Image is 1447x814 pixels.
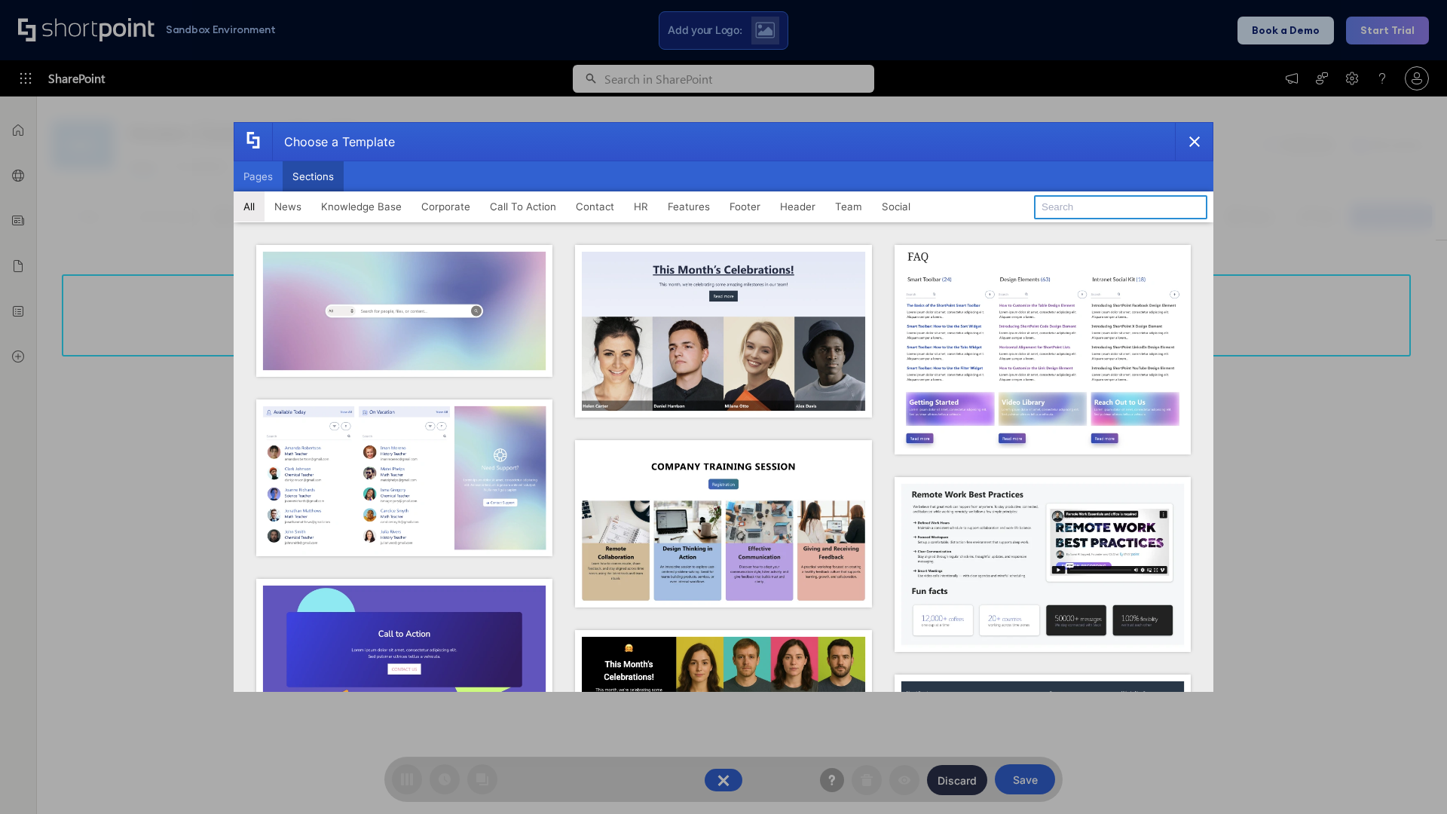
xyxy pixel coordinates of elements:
[411,191,480,222] button: Corporate
[1176,639,1447,814] iframe: Chat Widget
[272,123,395,161] div: Choose a Template
[234,122,1213,692] div: template selector
[1034,195,1207,219] input: Search
[825,191,872,222] button: Team
[265,191,311,222] button: News
[311,191,411,222] button: Knowledge Base
[624,191,658,222] button: HR
[234,191,265,222] button: All
[566,191,624,222] button: Contact
[480,191,566,222] button: Call To Action
[234,161,283,191] button: Pages
[770,191,825,222] button: Header
[283,161,344,191] button: Sections
[720,191,770,222] button: Footer
[658,191,720,222] button: Features
[872,191,920,222] button: Social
